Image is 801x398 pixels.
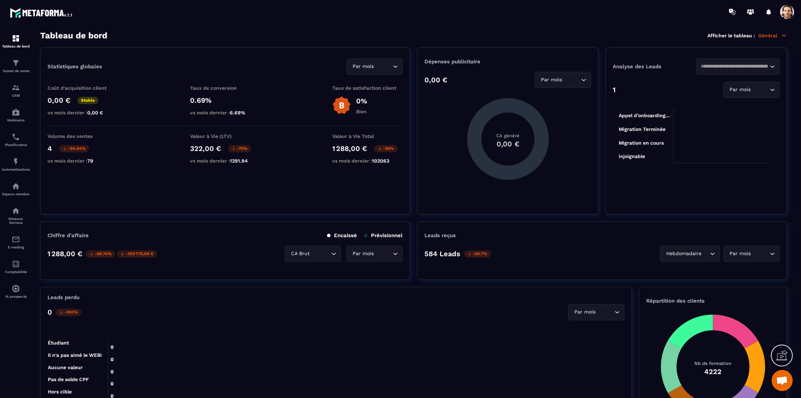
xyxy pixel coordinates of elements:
[48,96,70,105] p: 0,00 €
[190,85,260,91] p: Taux de conversion
[230,110,245,115] span: 6.69%
[2,78,30,103] a: formationformationCRM
[2,69,30,73] p: Tunnel de vente
[424,249,460,258] p: 584 Leads
[12,83,20,92] img: formation
[332,85,403,91] p: Taux de satisfaction client
[48,232,89,239] p: Chiffre d’affaire
[728,86,752,94] span: Par mois
[346,58,403,75] div: Search for option
[723,82,780,98] div: Search for option
[346,246,403,262] div: Search for option
[613,63,696,70] p: Analyse des Leads
[77,97,98,104] p: Stable
[332,96,351,115] img: b-badge-o.b3b20ee6.svg
[190,158,260,164] p: vs mois dernier :
[2,177,30,201] a: automationsautomationsEspace membre
[752,250,768,258] input: Search for option
[752,86,768,94] input: Search for option
[728,250,752,258] span: Par mois
[2,201,30,230] a: social-networksocial-networkRéseaux Sociaux
[332,144,367,153] p: 1 288,00 €
[613,86,616,94] p: 1
[12,157,20,166] img: automations
[351,250,375,258] span: Par mois
[230,158,248,164] span: 1291.94
[2,53,30,78] a: formationformationTunnel de vente
[48,63,102,70] p: Statistiques globales
[2,44,30,48] p: Tableau de bord
[190,133,260,139] p: Valeur à Vie (LTV)
[2,254,30,279] a: accountantaccountantComptabilité
[619,153,645,159] tspan: injoignable
[2,29,30,53] a: formationformationTableau de bord
[12,207,20,215] img: social-network
[535,72,591,88] div: Search for option
[117,250,157,258] p: -100 775,00 €
[87,110,103,115] span: 0,00 €
[2,217,30,225] p: Réseaux Sociaux
[56,309,81,316] p: -100%
[356,97,367,105] p: 0%
[2,230,30,254] a: emailemailE-mailing
[707,33,755,38] p: Afficher le tableau :
[364,232,403,239] p: Prévisionnel
[12,34,20,43] img: formation
[351,63,375,70] span: Par mois
[190,110,260,115] p: vs mois dernier :
[48,352,102,358] tspan: Il n'a pas aimé le WEBI
[48,364,83,370] tspan: Aucune valeur
[375,63,391,70] input: Search for option
[12,182,20,190] img: automations
[703,250,708,258] input: Search for option
[568,304,624,320] div: Search for option
[2,192,30,196] p: Espace membre
[356,109,367,114] p: Bien
[332,158,403,164] p: vs mois dernier :
[758,32,787,39] p: Général
[48,110,118,115] p: vs mois dernier :
[87,158,93,164] span: 79
[12,284,20,293] img: automations
[619,113,670,119] tspan: Appel d’onboarding...
[190,96,260,105] p: 0.69%
[48,133,118,139] p: Volume des ventes
[424,232,456,239] p: Leads reçus
[12,108,20,116] img: automations
[12,260,20,268] img: accountant
[12,133,20,141] img: scheduler
[539,76,563,84] span: Par mois
[424,58,591,65] p: Dépenses publicitaire
[2,143,30,147] p: Planificateur
[619,140,664,146] tspan: Migration en cours
[573,308,597,316] span: Par mois
[48,144,52,153] p: 4
[660,246,720,262] div: Search for option
[464,250,491,258] p: -50.7%
[59,145,89,152] p: -94.94%
[228,145,251,152] p: -75%
[2,103,30,127] a: automationsautomationsWebinaire
[289,250,311,258] span: CA Brut
[327,232,357,239] p: Encaissé
[311,250,329,258] input: Search for option
[646,298,780,304] p: Répartition des clients
[48,85,118,91] p: Coût d'acquisition client
[12,235,20,244] img: email
[190,144,221,153] p: 322,00 €
[2,245,30,249] p: E-mailing
[48,340,69,346] tspan: Étudiant
[48,308,52,316] p: 0
[597,308,613,316] input: Search for option
[332,133,403,139] p: Valeur à Vie Total
[10,6,73,19] img: logo
[664,250,703,258] span: Hebdomadaire
[2,94,30,97] p: CRM
[285,246,341,262] div: Search for option
[12,59,20,67] img: formation
[48,294,80,301] p: Leads perdu
[48,158,118,164] p: vs mois dernier :
[86,250,115,258] p: -98.74%
[48,389,72,394] tspan: Hors cible
[40,31,107,40] h3: Tableau de bord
